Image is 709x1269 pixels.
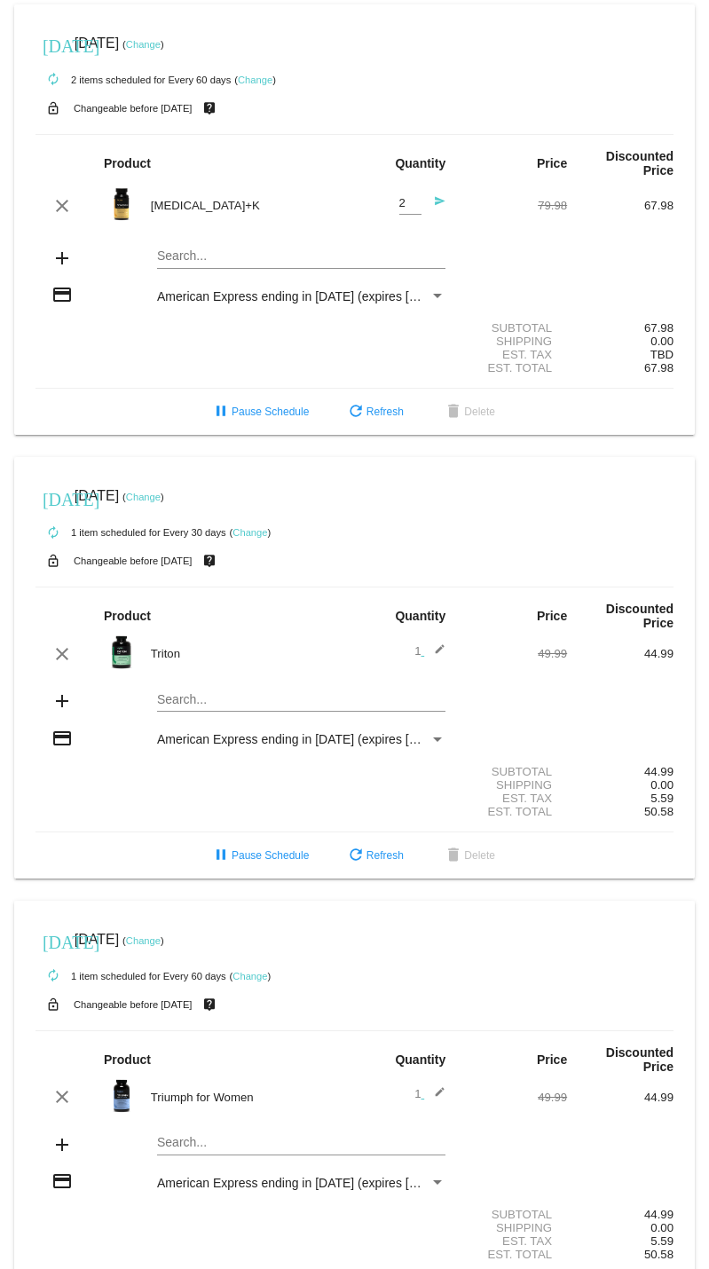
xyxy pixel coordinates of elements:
[51,728,73,749] mat-icon: credit_card
[210,402,232,423] mat-icon: pause
[606,602,674,630] strong: Discounted Price
[51,195,73,217] mat-icon: clear
[461,805,567,818] div: Est. Total
[43,930,64,951] mat-icon: [DATE]
[537,1052,567,1067] strong: Price
[429,839,509,871] button: Delete
[157,693,445,707] input: Search...
[331,396,418,428] button: Refresh
[606,1045,674,1074] strong: Discounted Price
[196,839,323,871] button: Pause Schedule
[345,402,366,423] mat-icon: refresh
[104,1052,151,1067] strong: Product
[230,971,272,981] small: ( )
[461,321,567,335] div: Subtotal
[567,321,674,335] div: 67.98
[461,1221,567,1234] div: Shipping
[232,527,267,538] a: Change
[461,1208,567,1221] div: Subtotal
[74,556,193,566] small: Changeable before [DATE]
[230,527,272,538] small: ( )
[51,284,73,305] mat-icon: credit_card
[122,935,164,946] small: ( )
[51,248,73,269] mat-icon: add
[650,1234,674,1248] span: 5.59
[104,156,151,170] strong: Product
[650,778,674,792] span: 0.00
[238,75,272,85] a: Change
[210,849,309,862] span: Pause Schedule
[443,849,495,862] span: Delete
[443,402,464,423] mat-icon: delete
[43,97,64,120] mat-icon: lock_open
[196,396,323,428] button: Pause Schedule
[142,1091,355,1104] div: Triumph for Women
[650,348,674,361] span: TBD
[157,249,445,264] input: Search...
[104,186,139,222] img: Image-1-Carousel-Vitamin-DK-Photoshoped-1000x1000-1.png
[644,805,674,818] span: 50.58
[461,792,567,805] div: Est. Tax
[51,643,73,665] mat-icon: clear
[414,1087,445,1100] span: 1
[399,197,421,210] input: Quantity
[650,1221,674,1234] span: 0.00
[157,1176,445,1190] mat-select: Payment Method
[461,199,567,212] div: 79.98
[232,971,267,981] a: Change
[345,846,366,867] mat-icon: refresh
[122,492,164,502] small: ( )
[650,792,674,805] span: 5.59
[424,195,445,217] mat-icon: send
[461,348,567,361] div: Est. Tax
[461,361,567,374] div: Est. Total
[395,609,445,623] strong: Quantity
[157,1176,543,1190] span: American Express ending in [DATE] (expires [CREDIT_CARD_DATA])
[35,527,226,538] small: 1 item scheduled for Every 30 days
[461,1234,567,1248] div: Est. Tax
[126,39,161,50] a: Change
[51,690,73,712] mat-icon: add
[567,647,674,660] div: 44.99
[424,1086,445,1107] mat-icon: edit
[157,289,543,303] span: American Express ending in [DATE] (expires [CREDIT_CARD_DATA])
[35,75,231,85] small: 2 items scheduled for Every 60 days
[395,156,445,170] strong: Quantity
[461,778,567,792] div: Shipping
[461,647,567,660] div: 49.99
[51,1086,73,1107] mat-icon: clear
[461,335,567,348] div: Shipping
[461,765,567,778] div: Subtotal
[331,839,418,871] button: Refresh
[395,1052,445,1067] strong: Quantity
[345,849,404,862] span: Refresh
[43,549,64,572] mat-icon: lock_open
[142,199,355,212] div: [MEDICAL_DATA]+K
[157,732,445,746] mat-select: Payment Method
[345,406,404,418] span: Refresh
[567,1091,674,1104] div: 44.99
[443,846,464,867] mat-icon: delete
[126,935,161,946] a: Change
[567,765,674,778] div: 44.99
[199,97,220,120] mat-icon: live_help
[210,846,232,867] mat-icon: pause
[157,1136,445,1150] input: Search...
[537,156,567,170] strong: Price
[43,69,64,91] mat-icon: autorenew
[234,75,276,85] small: ( )
[644,361,674,374] span: 67.98
[537,609,567,623] strong: Price
[74,999,193,1010] small: Changeable before [DATE]
[567,1208,674,1221] div: 44.99
[51,1134,73,1155] mat-icon: add
[126,492,161,502] a: Change
[650,335,674,348] span: 0.00
[51,1170,73,1192] mat-icon: credit_card
[104,634,139,670] img: Image-1-Carousel-Triton-Transp.png
[210,406,309,418] span: Pause Schedule
[157,732,543,746] span: American Express ending in [DATE] (expires [CREDIT_CARD_DATA])
[606,149,674,177] strong: Discounted Price
[104,609,151,623] strong: Product
[443,406,495,418] span: Delete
